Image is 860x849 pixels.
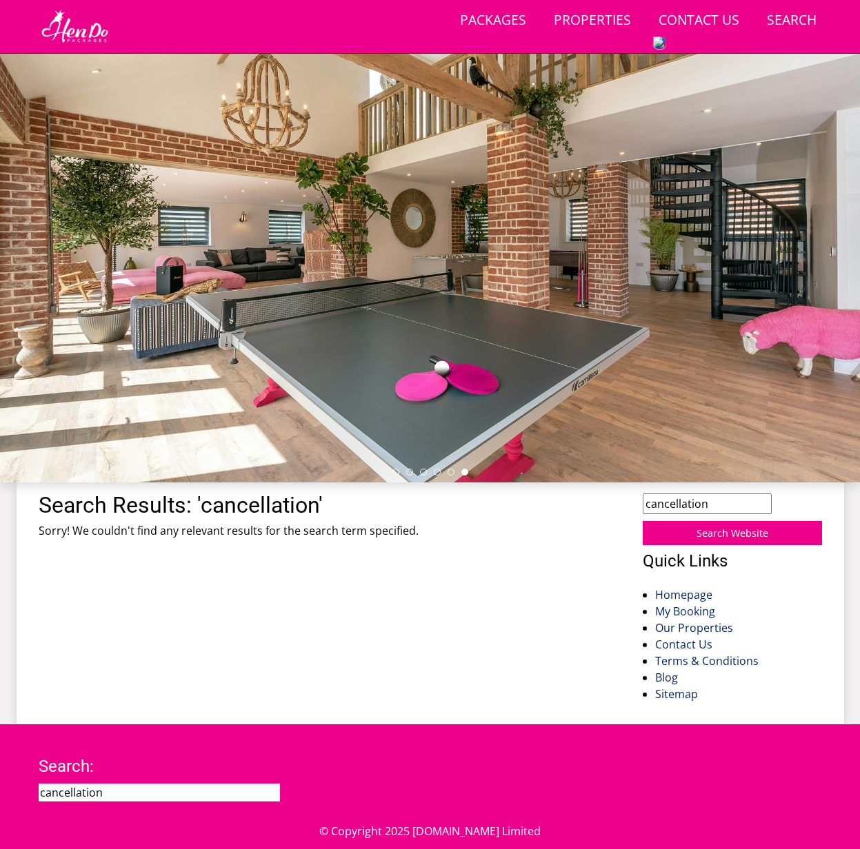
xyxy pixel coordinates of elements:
[643,521,822,544] input: Search Website
[548,6,637,37] a: Properties
[39,823,822,839] p: © Copyright 2025 [DOMAIN_NAME] Limited
[655,637,712,652] a: Contact Us
[39,9,111,43] img: Hen Do Packages
[655,620,733,635] a: Our Properties
[655,670,678,685] a: Blog
[761,6,822,37] a: Search
[655,686,698,702] a: Sitemap
[653,6,745,37] a: Contact Us
[39,784,280,801] input: Search...
[39,757,280,775] h3: Search:
[653,37,666,49] div: Call: 01823 804502
[655,37,666,49] img: hfpfyWBK5wQHBAGPgDf9c6qAYOxxMAAAAASUVORK5CYII=
[653,37,745,48] img: Makecall16.png
[643,493,772,514] input: Search...
[643,552,822,570] h3: Quick Links
[39,493,621,518] h1: Search Results: 'cancellation'
[655,653,759,668] a: Terms & Conditions
[653,37,745,48] div: 01823804502
[655,587,712,602] a: Homepage
[39,522,621,539] p: Sorry! We couldn't find any relevant results for the search term specified.
[454,6,532,37] a: Packages
[655,604,715,619] a: My Booking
